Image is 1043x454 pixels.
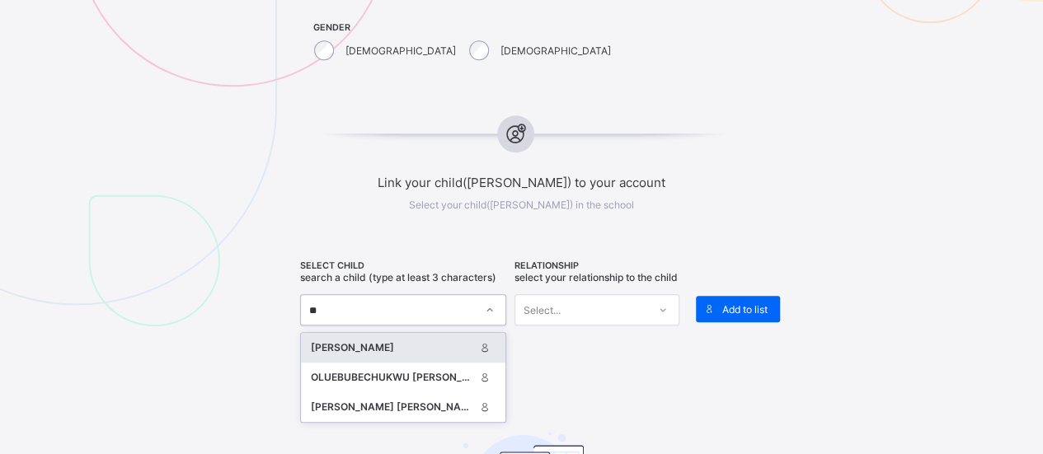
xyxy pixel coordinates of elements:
[345,44,456,57] label: [DEMOGRAPHIC_DATA]
[311,339,475,356] div: [PERSON_NAME]
[300,271,496,283] span: Search a child (type at least 3 characters)
[311,399,475,415] div: [PERSON_NAME] [PERSON_NAME]
[300,260,506,271] span: SELECT CHILD
[313,22,615,33] span: GENDER
[722,303,768,316] span: Add to list
[261,175,782,190] span: Link your child([PERSON_NAME]) to your account
[514,260,679,271] span: RELATIONSHIP
[514,271,678,283] span: Select your relationship to the child
[524,294,561,325] div: Select...
[311,369,475,386] div: OLUEBUBECHUKWU [PERSON_NAME]
[500,44,611,57] label: [DEMOGRAPHIC_DATA]
[409,199,634,211] span: Select your child([PERSON_NAME]) in the school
